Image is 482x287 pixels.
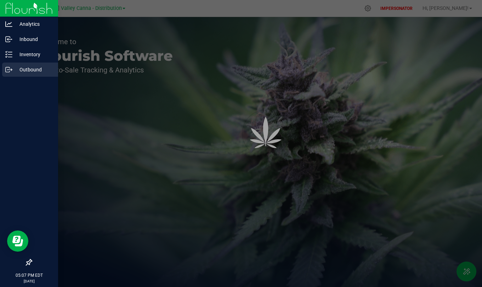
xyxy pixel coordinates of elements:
[5,66,12,73] inline-svg: Outbound
[12,20,55,28] p: Analytics
[7,230,28,252] iframe: Resource center
[3,279,55,284] p: [DATE]
[12,50,55,59] p: Inventory
[12,35,55,43] p: Inbound
[5,36,12,43] inline-svg: Inbound
[12,65,55,74] p: Outbound
[5,51,12,58] inline-svg: Inventory
[3,272,55,279] p: 05:07 PM EDT
[5,20,12,28] inline-svg: Analytics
